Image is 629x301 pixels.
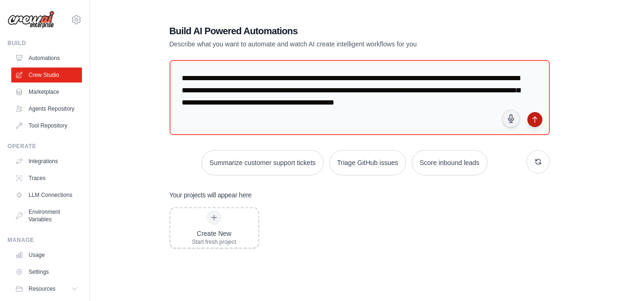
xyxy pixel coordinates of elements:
[412,150,488,175] button: Score inbound leads
[11,264,82,279] a: Settings
[7,143,82,150] div: Operate
[29,285,55,293] span: Resources
[192,229,237,238] div: Create New
[170,24,484,38] h1: Build AI Powered Automations
[192,238,237,246] div: Start fresh project
[11,204,82,227] a: Environment Variables
[526,150,550,173] button: Get new suggestions
[11,118,82,133] a: Tool Repository
[11,101,82,116] a: Agents Repository
[170,190,252,200] h3: Your projects will appear here
[11,84,82,99] a: Marketplace
[329,150,406,175] button: Triage GitHub issues
[7,11,54,29] img: Logo
[7,236,82,244] div: Manage
[502,110,520,128] button: Click to speak your automation idea
[11,281,82,296] button: Resources
[11,51,82,66] a: Automations
[11,171,82,186] a: Traces
[11,68,82,83] a: Crew Studio
[11,154,82,169] a: Integrations
[170,39,484,49] p: Describe what you want to automate and watch AI create intelligent workflows for you
[11,188,82,203] a: LLM Connections
[201,150,323,175] button: Summarize customer support tickets
[7,39,82,47] div: Build
[11,248,82,263] a: Usage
